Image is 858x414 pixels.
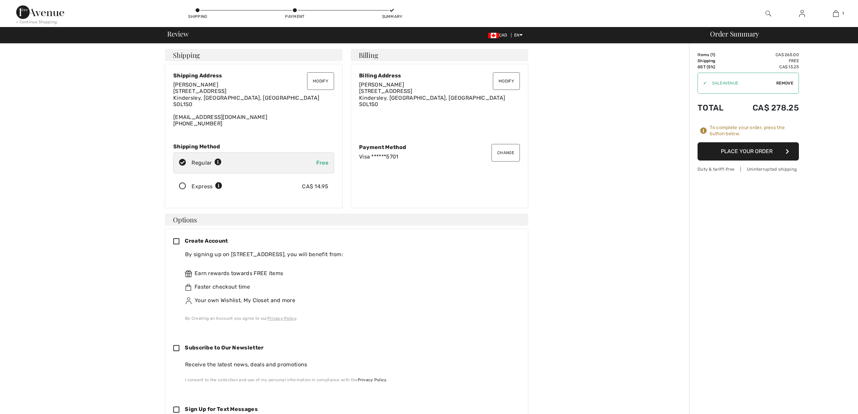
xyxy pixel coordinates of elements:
span: CAD [488,33,510,38]
div: < Continue Shopping [16,19,57,25]
div: Summary [382,14,402,20]
img: search the website [765,9,771,18]
span: Create Account [185,238,228,244]
td: CA$ 13.25 [734,64,799,70]
img: ownWishlist.svg [185,297,192,304]
div: ✔ [698,80,707,86]
div: Earn rewards towards FREE items [185,269,514,277]
a: Sign In [794,9,810,18]
img: rewards.svg [185,270,192,277]
span: [STREET_ADDRESS] Kindersley, [GEOGRAPHIC_DATA], [GEOGRAPHIC_DATA] S0L1S0 [173,88,319,107]
span: Sign Up for Text Messages [185,406,258,412]
button: Place Your Order [698,142,799,161]
button: Modify [307,72,334,90]
div: Regular [192,159,222,167]
span: [STREET_ADDRESS] Kindersley, [GEOGRAPHIC_DATA], [GEOGRAPHIC_DATA] S0L1S0 [359,88,505,107]
td: CA$ 265.00 [734,52,799,58]
span: EN [514,33,523,38]
img: My Info [799,9,805,18]
span: Subscribe to Our Newsletter [185,344,263,351]
span: Free [316,160,328,166]
input: Promo code [707,73,776,93]
td: Items ( ) [698,52,734,58]
a: Privacy Policy [358,378,386,382]
div: Shipping Address [173,72,334,79]
div: Shipping Method [173,143,334,150]
span: Billing [359,52,378,58]
div: By signing up on [STREET_ADDRESS], you will benefit from: [185,250,514,259]
div: CA$ 14.95 [302,182,328,191]
span: Shipping [173,52,200,58]
td: Free [734,58,799,64]
img: My Bag [833,9,839,18]
div: Order Summary [702,30,854,37]
div: Shipping [188,14,208,20]
div: To complete your order, press the button below. [710,125,799,137]
div: Payment Method [359,144,520,150]
div: By Creating an Account you agree to our . [185,315,514,321]
div: Your own Wishlist, My Closet and more [185,296,514,305]
td: Shipping [698,58,734,64]
td: CA$ 278.25 [734,96,799,119]
td: GST (5%) [698,64,734,70]
button: Modify [493,72,520,90]
div: Express [192,182,222,191]
div: Faster checkout time [185,283,514,291]
span: [PERSON_NAME] [173,81,218,88]
h4: Options [165,214,528,226]
span: 1 [712,52,714,57]
div: Duty & tariff-free | Uninterrupted shipping [698,166,799,172]
img: Canadian Dollar [488,33,499,38]
span: Review [167,30,188,37]
img: 1ère Avenue [16,5,64,19]
div: Billing Address [359,72,520,79]
div: Receive the latest news, deals and promotions [185,361,514,369]
span: 1 [842,10,844,17]
img: faster.svg [185,284,192,291]
td: Total [698,96,734,119]
span: [PERSON_NAME] [359,81,404,88]
span: Remove [776,80,793,86]
div: [EMAIL_ADDRESS][DOMAIN_NAME] [PHONE_NUMBER] [173,81,334,127]
button: Change [491,144,520,162]
a: Privacy Policy [268,316,296,321]
div: I consent to the collection and use of my personal information in compliance with the . [185,377,514,383]
a: 1 [819,9,852,18]
div: Payment [285,14,305,20]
